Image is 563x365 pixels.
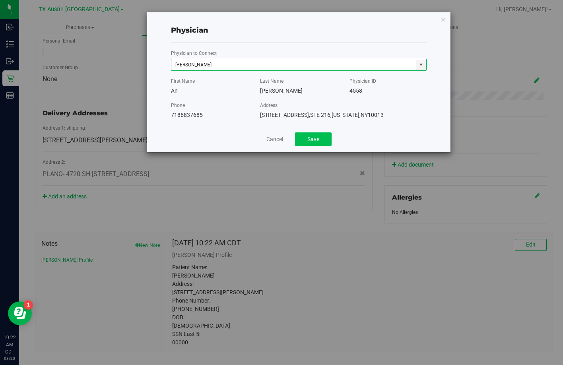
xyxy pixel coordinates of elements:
span: , [309,112,310,118]
label: Phone [171,102,185,109]
span: select [416,59,426,70]
span: , [330,112,332,118]
span: [US_STATE] [330,112,359,118]
div: 7186837685 [171,111,248,119]
label: Physician ID [349,78,376,85]
span: NY [359,112,368,118]
label: Last Name [260,78,283,85]
button: Save [295,132,332,146]
iframe: Resource center unread badge [23,300,33,310]
label: Address [260,102,278,109]
iframe: Resource center [8,301,32,325]
span: STE 216 [309,112,330,118]
span: Physician [171,26,208,35]
div: 4558 [349,87,427,95]
span: [STREET_ADDRESS] [260,112,309,118]
div: An [171,87,248,95]
label: Physician to Connect [171,50,217,57]
label: First Name [171,78,195,85]
span: 10013 [368,112,384,118]
div: [PERSON_NAME] [260,87,337,95]
span: , [359,112,361,118]
a: Cancel [266,135,283,144]
input: Search physician name [171,59,416,70]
